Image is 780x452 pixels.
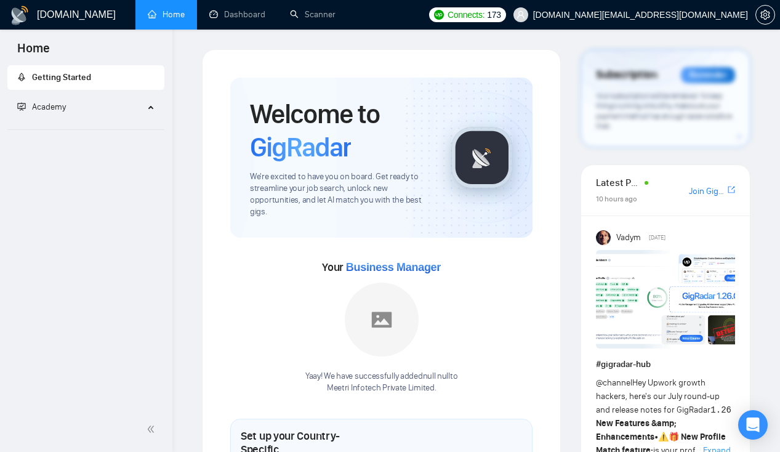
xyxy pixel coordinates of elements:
span: Subscription [596,65,657,86]
span: GigRadar [250,131,351,164]
span: rocket [17,73,26,81]
span: 10 hours ago [596,195,637,203]
div: Yaay! We have successfully added null null to [305,371,457,394]
img: upwork-logo.png [434,10,444,20]
a: Join GigRadar Slack Community [689,185,725,198]
span: [DATE] [649,232,665,243]
a: dashboardDashboard [209,9,265,20]
a: searchScanner [290,9,336,20]
span: Latest Posts from the GigRadar Community [596,175,640,190]
span: 🎁 [669,432,679,442]
button: setting [755,5,775,25]
li: Getting Started [7,65,164,90]
span: Academy [32,102,66,112]
span: double-left [147,423,159,435]
span: 173 [487,8,501,22]
h1: # gigradar-hub [596,358,735,371]
span: fund-projection-screen [17,102,26,111]
img: F09AC4U7ATU-image.png [596,250,744,349]
img: gigradar-logo.png [451,127,513,188]
strong: New Features &amp; Enhancements [596,418,677,442]
div: Reminder [681,67,735,83]
code: 1.26 [710,405,731,415]
span: Your [322,260,441,274]
img: logo [10,6,30,25]
span: Vadym [616,231,641,244]
h1: Welcome to [250,97,432,164]
a: export [728,184,735,196]
span: ⚠️ [658,432,669,442]
img: placeholder.png [345,283,419,357]
span: Connects: [448,8,484,22]
span: setting [756,10,774,20]
img: Vadym [596,230,611,245]
span: We're excited to have you on board. Get ready to streamline your job search, unlock new opportuni... [250,171,432,218]
li: Academy Homepage [7,124,164,132]
span: Academy [17,102,66,112]
a: setting [755,10,775,20]
span: Home [7,39,60,65]
div: Open Intercom Messenger [738,410,768,440]
p: Meetri Infotech Private Limited . [305,382,457,394]
span: export [728,185,735,195]
a: homeHome [148,9,185,20]
span: Getting Started [32,72,91,83]
span: Your subscription will be renewed. To keep things running smoothly, make sure your payment method... [596,91,731,131]
span: @channel [596,377,632,388]
span: Business Manager [346,261,441,273]
span: user [517,10,525,19]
